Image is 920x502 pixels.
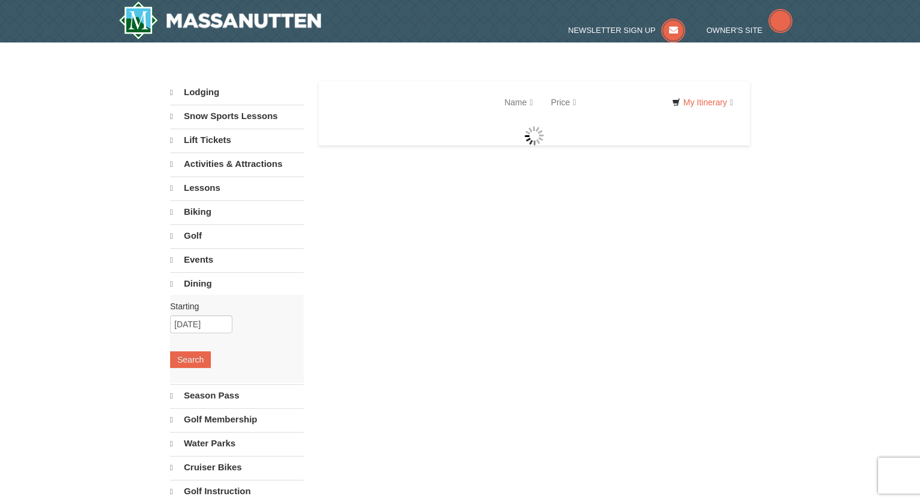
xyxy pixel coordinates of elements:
[170,129,304,151] a: Lift Tickets
[170,153,304,175] a: Activities & Attractions
[170,351,211,368] button: Search
[495,90,541,114] a: Name
[525,126,544,145] img: wait gif
[664,93,741,111] a: My Itinerary
[170,408,304,431] a: Golf Membership
[170,81,304,104] a: Lodging
[542,90,585,114] a: Price
[119,1,321,39] img: Massanutten Resort Logo
[170,177,304,199] a: Lessons
[170,200,304,223] a: Biking
[170,224,304,247] a: Golf
[170,272,304,295] a: Dining
[707,26,793,35] a: Owner's Site
[170,248,304,271] a: Events
[170,384,304,407] a: Season Pass
[170,105,304,127] a: Snow Sports Lessons
[170,432,304,455] a: Water Parks
[170,300,295,312] label: Starting
[707,26,763,35] span: Owner's Site
[568,26,686,35] a: Newsletter Sign Up
[170,456,304,479] a: Cruiser Bikes
[568,26,656,35] span: Newsletter Sign Up
[119,1,321,39] a: Massanutten Resort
